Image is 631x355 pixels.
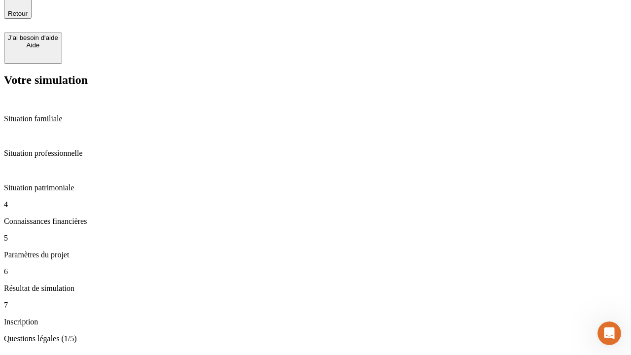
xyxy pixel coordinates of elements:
[4,73,627,87] h2: Votre simulation
[4,284,627,293] p: Résultat de simulation
[4,318,627,326] p: Inscription
[4,217,627,226] p: Connaissances financières
[4,301,627,310] p: 7
[4,183,627,192] p: Situation patrimoniale
[4,33,62,64] button: J’ai besoin d'aideAide
[4,114,627,123] p: Situation familiale
[4,250,627,259] p: Paramètres du projet
[4,334,627,343] p: Questions légales (1/5)
[4,267,627,276] p: 6
[4,234,627,243] p: 5
[4,200,627,209] p: 4
[8,10,28,17] span: Retour
[8,41,58,49] div: Aide
[8,34,58,41] div: J’ai besoin d'aide
[597,321,621,345] iframe: Intercom live chat
[4,149,627,158] p: Situation professionnelle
